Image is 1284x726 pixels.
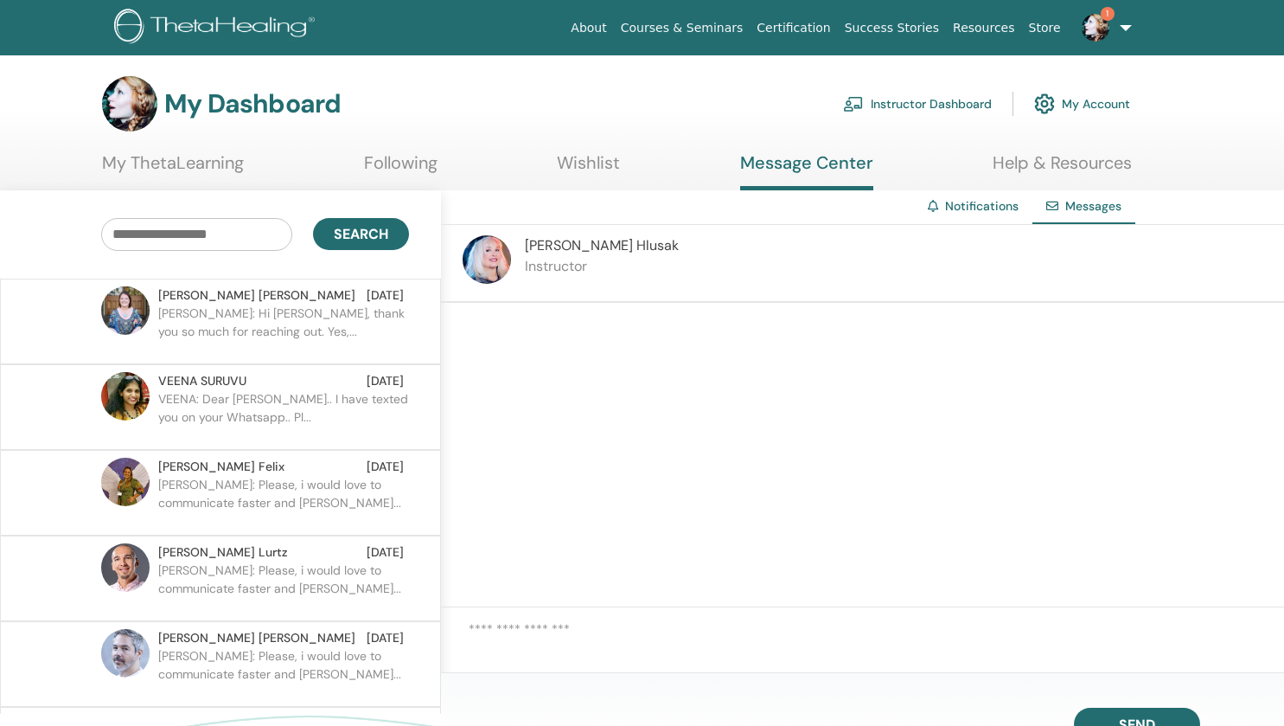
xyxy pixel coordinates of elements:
img: logo.png [114,9,321,48]
span: VEENA SURUVU [158,372,246,390]
a: Help & Resources [993,152,1132,186]
img: default.jpg [101,458,150,506]
a: Wishlist [557,152,620,186]
img: default.jpg [101,543,150,592]
a: My Account [1034,85,1130,123]
p: VEENA: Dear [PERSON_NAME].. I have texted you on your Whatsapp.. Pl... [158,390,409,442]
a: About [564,12,613,44]
span: [PERSON_NAME] [PERSON_NAME] [158,629,355,647]
a: Store [1022,12,1068,44]
p: [PERSON_NAME]: Please, i would love to communicate faster and [PERSON_NAME]... [158,647,409,699]
a: Success Stories [838,12,946,44]
p: [PERSON_NAME]: Please, i would love to communicate faster and [PERSON_NAME]... [158,476,409,528]
img: default.jpg [101,629,150,678]
p: Instructor [525,256,679,277]
span: [DATE] [367,543,404,562]
span: Messages [1065,198,1121,214]
button: Search [313,218,409,250]
img: default.jpg [101,286,150,335]
span: [PERSON_NAME] Lurtz [158,543,288,562]
img: default.jpg [102,76,157,132]
img: default.jpg [463,235,511,284]
p: [PERSON_NAME]: Hi [PERSON_NAME], thank you so much for reaching out. Yes,... [158,305,409,357]
span: [DATE] [367,286,404,305]
a: Message Center [740,152,873,190]
span: [DATE] [367,372,404,390]
a: Instructor Dashboard [843,85,992,123]
a: Courses & Seminars [614,12,751,44]
span: 1 [1101,7,1115,21]
h3: My Dashboard [164,88,341,119]
img: default.jpg [1082,14,1109,42]
span: [PERSON_NAME] [PERSON_NAME] [158,286,355,305]
span: Search [334,225,388,243]
a: My ThetaLearning [102,152,244,186]
a: Certification [750,12,837,44]
span: [DATE] [367,458,404,476]
img: cog.svg [1034,89,1055,119]
a: Following [364,152,438,186]
img: default.jpg [101,372,150,421]
p: [PERSON_NAME]: Please, i would love to communicate faster and [PERSON_NAME]... [158,562,409,614]
a: Notifications [945,198,1019,214]
img: chalkboard-teacher.svg [843,96,864,112]
span: [PERSON_NAME] Felix [158,458,284,476]
span: [DATE] [367,629,404,647]
a: Resources [946,12,1022,44]
span: [PERSON_NAME] Hlusak [525,236,679,254]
